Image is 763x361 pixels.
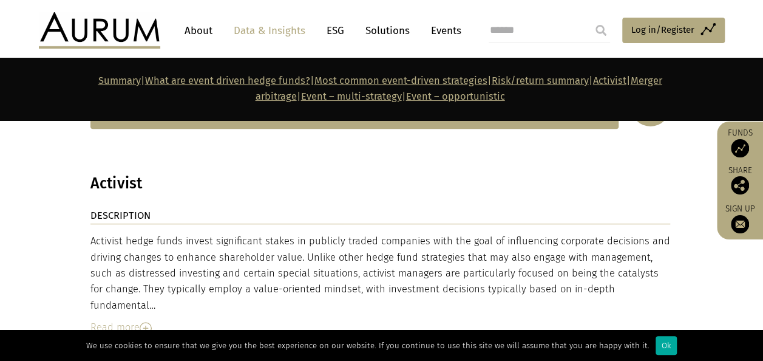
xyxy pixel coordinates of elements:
a: Events [425,19,461,42]
a: Data & Insights [228,19,311,42]
a: Activist [593,75,626,86]
a: Funds [723,128,757,157]
span: Log in/Register [631,22,694,37]
a: Event – multi-strategy [301,91,402,102]
img: Share this post [731,176,749,194]
strong: | | | | | | | [98,75,662,102]
input: Submit [589,18,613,43]
div: Read more [90,320,670,335]
img: Aurum [39,12,160,49]
img: Access Funds [731,139,749,157]
div: Ok [656,336,677,355]
h3: Activist [90,174,670,193]
a: Risk/return summary [492,75,589,86]
a: What are event driven hedge funds? [145,75,310,86]
a: Sign up [723,204,757,233]
div: Activist hedge funds invest significant stakes in publicly traded companies with the goal of infl... [90,233,670,314]
strong: DESCRIPTION [90,210,151,221]
img: Read More [140,322,152,334]
a: Solutions [359,19,416,42]
a: Log in/Register [622,18,725,43]
a: ESG [320,19,350,42]
a: Event – opportunistic [406,91,505,102]
a: About [178,19,219,42]
a: Summary [98,75,141,86]
a: Most common event-driven strategies [314,75,487,86]
div: Share [723,167,757,194]
img: Sign up to our newsletter [731,215,749,233]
